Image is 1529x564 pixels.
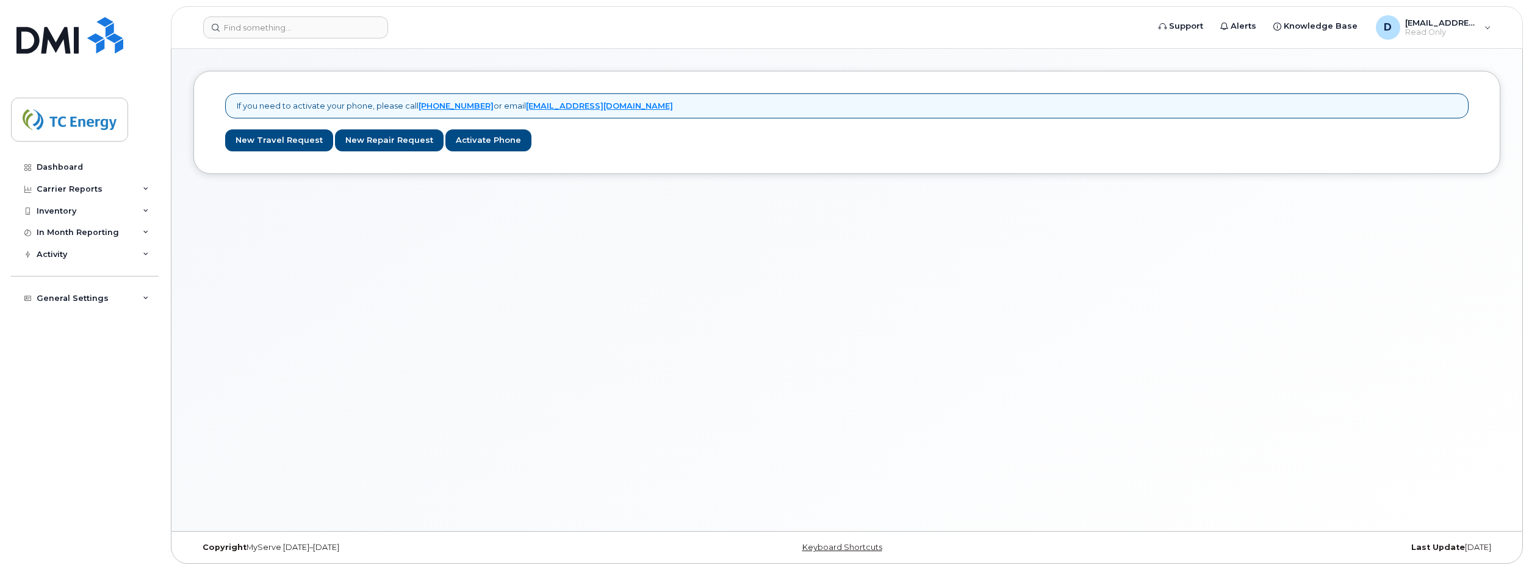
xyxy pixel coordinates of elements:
[445,129,531,152] a: Activate Phone
[335,129,444,152] a: New Repair Request
[1411,543,1465,552] strong: Last Update
[225,129,333,152] a: New Travel Request
[203,543,246,552] strong: Copyright
[237,100,673,112] p: If you need to activate your phone, please call or email
[419,101,494,110] a: [PHONE_NUMBER]
[802,543,882,552] a: Keyboard Shortcuts
[1065,543,1500,552] div: [DATE]
[526,101,673,110] a: [EMAIL_ADDRESS][DOMAIN_NAME]
[193,543,629,552] div: MyServe [DATE]–[DATE]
